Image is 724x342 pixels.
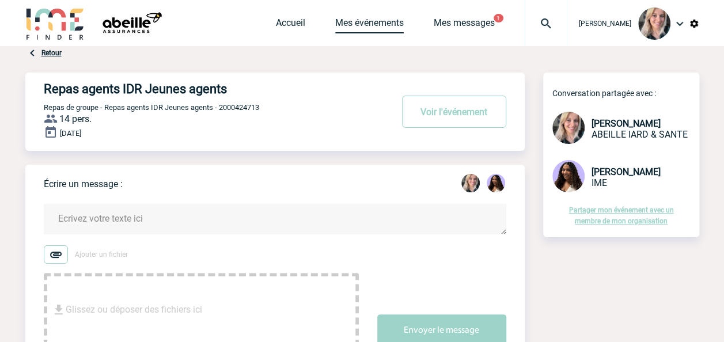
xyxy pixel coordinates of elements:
[276,17,305,33] a: Accueil
[592,166,661,177] span: [PERSON_NAME]
[59,113,92,124] span: 14 pers.
[335,17,404,33] a: Mes événements
[41,49,62,57] a: Retour
[579,20,631,28] span: [PERSON_NAME]
[402,96,506,128] button: Voir l'événement
[461,174,480,192] img: 129785-0.jpg
[44,178,123,189] p: Écrire un message :
[52,303,66,317] img: file_download.svg
[569,206,674,225] a: Partager mon événement avec un membre de mon organisation
[75,250,128,259] span: Ajouter un fichier
[60,129,81,138] span: [DATE]
[44,103,259,112] span: Repas de groupe - Repas agents IDR Jeunes agents - 2000424713
[552,89,699,98] p: Conversation partagée avec :
[434,17,495,33] a: Mes messages
[461,174,480,195] div: Elise DRAPIER
[592,118,661,129] span: [PERSON_NAME]
[592,177,607,188] span: IME
[592,129,688,140] span: ABEILLE IARD & SANTE
[494,14,503,22] button: 1
[66,281,202,339] span: Glissez ou déposer des fichiers ici
[638,7,670,40] img: 129785-0.jpg
[487,174,505,192] img: 131234-0.jpg
[552,112,585,144] img: 129785-0.jpg
[487,174,505,195] div: Jessica NETO BOGALHO
[25,7,85,40] img: IME-Finder
[552,160,585,192] img: 131234-0.jpg
[44,82,358,96] h4: Repas agents IDR Jeunes agents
